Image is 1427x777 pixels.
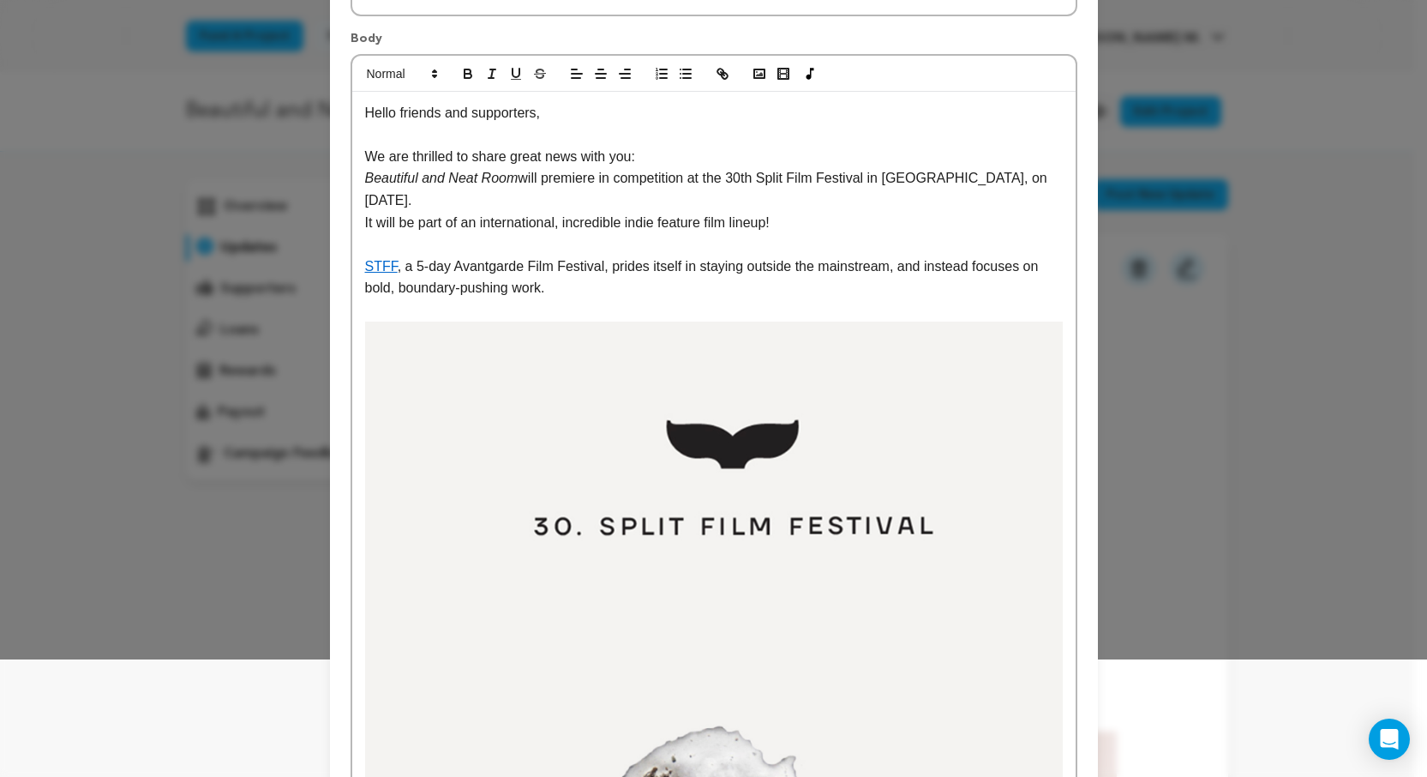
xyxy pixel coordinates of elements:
[365,256,1063,299] p: , a 5-day Avantgarde Film Festival, prides itself in staying outside the mainstream, and instead ...
[365,102,1063,124] p: Hello friends and supporters,
[365,146,1063,168] p: We are thrilled to share great news with you:
[1369,719,1410,760] div: Open Intercom Messenger
[365,171,519,185] em: Beautiful and Neat Room
[365,167,1063,211] p: will premiere in competition at the 30th Split Film Festival in [GEOGRAPHIC_DATA], on [DATE].
[365,212,1063,234] p: It will be part of an international, incredible indie feature film lineup!
[351,30,1077,54] p: Body
[365,259,398,274] a: STFF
